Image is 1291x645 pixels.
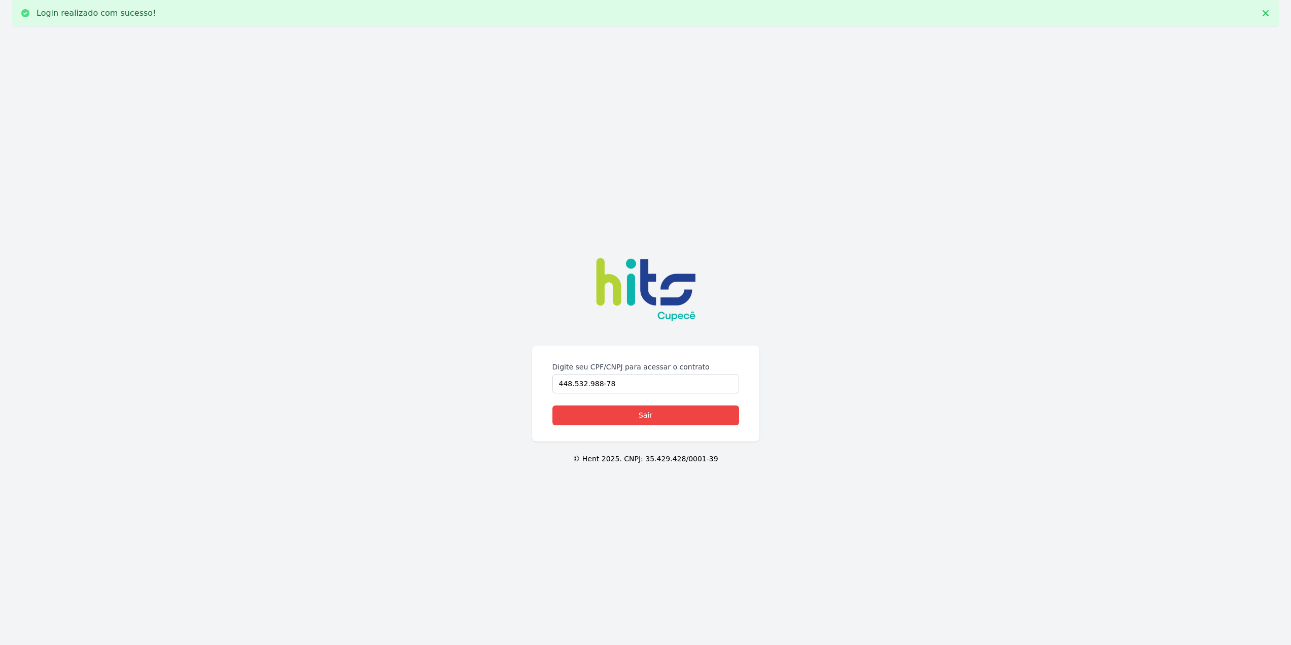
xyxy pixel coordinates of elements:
label: Digite seu CPF/CNPJ para acessar o contrato [552,362,739,372]
p: Login realizado com sucesso! [37,8,156,18]
p: © Hent 2025. CNPJ: 35.429.428/0001-39 [16,454,1275,464]
img: HITS_Cupece_Logo-01.png [590,250,702,329]
a: Sair [552,405,739,425]
input: Digite seu CPF ou CNPJ [552,374,739,393]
